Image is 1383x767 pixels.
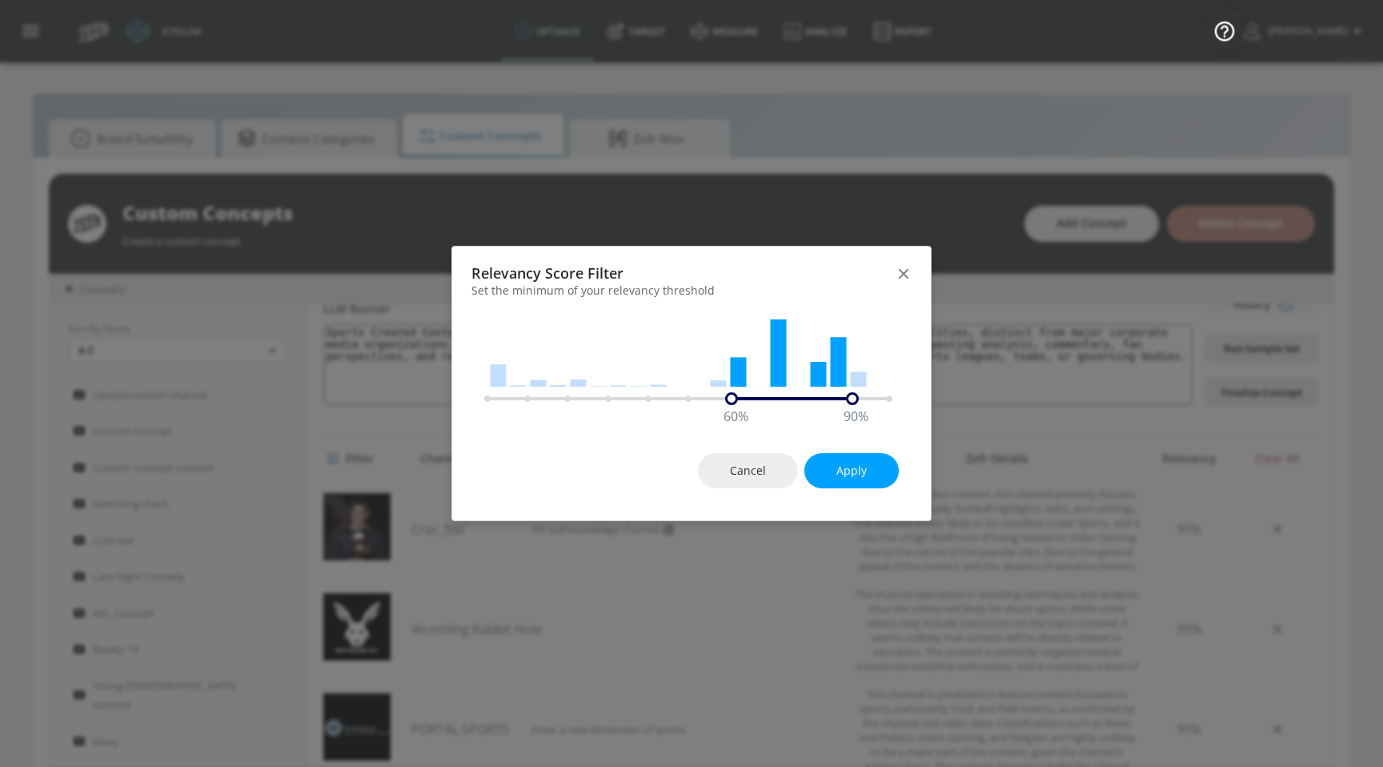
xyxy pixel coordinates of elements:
[804,453,899,489] button: Apply
[836,461,867,481] span: Apply
[698,453,798,489] button: Cancel
[471,283,912,298] div: Set the minimum of your relevancy threshold
[471,259,912,283] div: Relevancy Score Filter
[836,408,868,425] div: 90 %
[1202,8,1247,53] button: Open Resource Center
[716,408,748,425] div: 60 %
[730,461,766,481] span: Cancel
